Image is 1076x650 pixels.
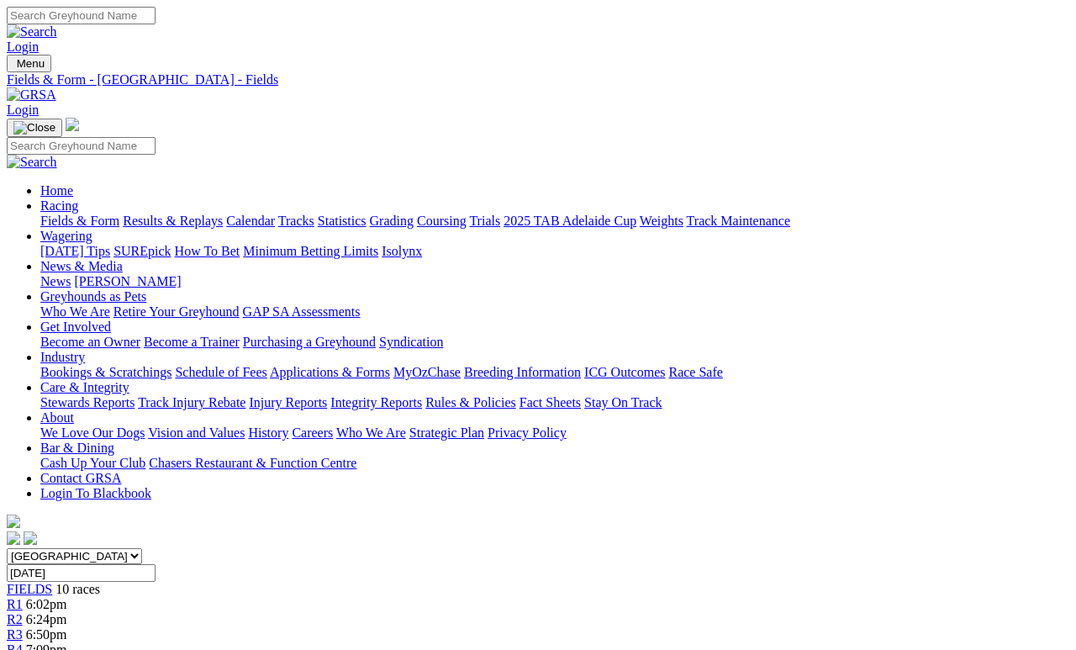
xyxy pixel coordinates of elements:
[464,365,581,379] a: Breeding Information
[504,214,636,228] a: 2025 TAB Adelaide Cup
[417,214,467,228] a: Coursing
[40,380,129,394] a: Care & Integrity
[74,274,181,288] a: [PERSON_NAME]
[40,214,119,228] a: Fields & Form
[40,365,171,379] a: Bookings & Scratchings
[123,214,223,228] a: Results & Replays
[7,55,51,72] button: Toggle navigation
[40,335,140,349] a: Become an Owner
[226,214,275,228] a: Calendar
[336,425,406,440] a: Who We Are
[40,244,1069,259] div: Wagering
[7,531,20,545] img: facebook.svg
[55,582,100,596] span: 10 races
[7,137,156,155] input: Search
[318,214,367,228] a: Statistics
[66,118,79,131] img: logo-grsa-white.png
[40,229,92,243] a: Wagering
[40,425,145,440] a: We Love Our Dogs
[40,320,111,334] a: Get Involved
[148,425,245,440] a: Vision and Values
[40,289,146,304] a: Greyhounds as Pets
[7,515,20,528] img: logo-grsa-white.png
[7,72,1069,87] a: Fields & Form - [GEOGRAPHIC_DATA] - Fields
[7,87,56,103] img: GRSA
[425,395,516,410] a: Rules & Policies
[40,274,71,288] a: News
[393,365,461,379] a: MyOzChase
[40,471,121,485] a: Contact GRSA
[113,304,240,319] a: Retire Your Greyhound
[40,350,85,364] a: Industry
[7,564,156,582] input: Select date
[17,57,45,70] span: Menu
[40,441,114,455] a: Bar & Dining
[7,597,23,611] a: R1
[243,244,378,258] a: Minimum Betting Limits
[7,612,23,626] a: R2
[40,259,123,273] a: News & Media
[40,198,78,213] a: Racing
[640,214,683,228] a: Weights
[40,425,1069,441] div: About
[584,365,665,379] a: ICG Outcomes
[175,365,266,379] a: Schedule of Fees
[40,395,1069,410] div: Care & Integrity
[270,365,390,379] a: Applications & Forms
[24,531,37,545] img: twitter.svg
[40,304,110,319] a: Who We Are
[7,24,57,40] img: Search
[40,274,1069,289] div: News & Media
[379,335,443,349] a: Syndication
[330,395,422,410] a: Integrity Reports
[520,395,581,410] a: Fact Sheets
[7,119,62,137] button: Toggle navigation
[278,214,314,228] a: Tracks
[243,335,376,349] a: Purchasing a Greyhound
[382,244,422,258] a: Isolynx
[40,244,110,258] a: [DATE] Tips
[40,456,145,470] a: Cash Up Your Club
[175,244,240,258] a: How To Bet
[113,244,171,258] a: SUREpick
[40,395,134,410] a: Stewards Reports
[40,410,74,425] a: About
[40,486,151,500] a: Login To Blackbook
[149,456,356,470] a: Chasers Restaurant & Function Centre
[488,425,567,440] a: Privacy Policy
[7,7,156,24] input: Search
[7,582,52,596] a: FIELDS
[13,121,55,135] img: Close
[687,214,790,228] a: Track Maintenance
[409,425,484,440] a: Strategic Plan
[40,183,73,198] a: Home
[26,597,67,611] span: 6:02pm
[668,365,722,379] a: Race Safe
[469,214,500,228] a: Trials
[40,335,1069,350] div: Get Involved
[7,627,23,642] a: R3
[40,214,1069,229] div: Racing
[292,425,333,440] a: Careers
[26,612,67,626] span: 6:24pm
[7,40,39,54] a: Login
[7,103,39,117] a: Login
[144,335,240,349] a: Become a Trainer
[26,627,67,642] span: 6:50pm
[40,365,1069,380] div: Industry
[584,395,662,410] a: Stay On Track
[138,395,245,410] a: Track Injury Rebate
[370,214,414,228] a: Grading
[248,425,288,440] a: History
[249,395,327,410] a: Injury Reports
[40,304,1069,320] div: Greyhounds as Pets
[40,456,1069,471] div: Bar & Dining
[7,155,57,170] img: Search
[243,304,361,319] a: GAP SA Assessments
